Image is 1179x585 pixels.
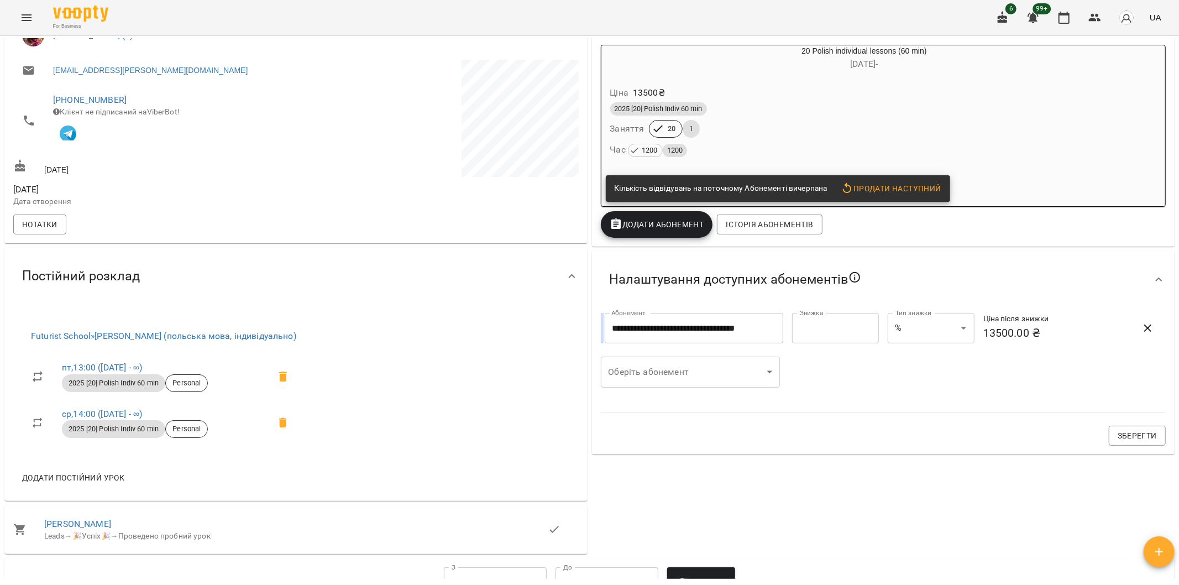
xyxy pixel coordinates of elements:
[53,65,248,76] a: [EMAIL_ADDRESS][PERSON_NAME][DOMAIN_NAME]
[11,157,296,177] div: [DATE]
[13,183,294,196] span: [DATE]
[44,519,111,529] a: [PERSON_NAME]
[1005,3,1016,14] span: 6
[610,121,644,137] h6: Заняття
[22,471,124,484] span: Додати постійний урок
[166,378,207,388] span: Personal
[44,531,548,542] div: Leads 🎉Успіх🎉 Проведено пробний урок
[1033,3,1051,14] span: 99+
[654,45,1075,72] div: 20 Polish individual lessons (60 min)
[1118,429,1157,442] span: Зберегти
[637,144,662,156] span: 1200
[683,124,700,134] span: 1
[18,468,129,488] button: Додати постійний урок
[1119,10,1134,25] img: avatar_s.png
[592,251,1175,309] div: Налаштування доступних абонементів
[1150,12,1161,23] span: UA
[841,182,941,195] span: Продати наступний
[610,104,707,114] span: 2025 [20] Polish Indiv 60 min
[663,144,688,156] span: 1200
[888,313,974,344] div: %
[62,378,165,388] span: 2025 [20] Polish Indiv 60 min
[610,85,629,101] h6: Ціна
[13,196,294,207] p: Дата створення
[53,117,83,147] button: Клієнт підписаний на VooptyBot
[610,271,862,289] span: Налаштування доступних абонементів
[270,363,296,390] span: Видалити приватний урок Дарія Петрук (польська мова, індивідуально) пт 13:00 клієнта Дмитро Кучер...
[111,531,118,540] span: →
[633,86,665,100] p: 13500 ₴
[22,218,57,231] span: Нотатки
[270,410,296,436] span: Видалити приватний урок Дарія Петрук (польська мова, індивідуально) ср 14:00 клієнта Дмитро Кучер...
[983,325,1118,342] h6: 13500.00 ₴
[610,142,688,158] h6: Час
[836,179,946,199] button: Продати наступний
[62,424,165,434] span: 2025 [20] Polish Indiv 60 min
[13,215,66,234] button: Нотатки
[850,59,878,69] span: [DATE] -
[601,45,654,72] div: 20 Polish individual lessons (60 min)
[53,6,108,22] img: Voopty Logo
[726,218,813,231] span: Історія абонементів
[53,23,108,30] span: For Business
[13,4,40,31] button: Menu
[717,215,822,234] button: Історія абонементів
[4,248,588,305] div: Постійний розклад
[601,211,713,238] button: Додати Абонемент
[65,531,72,540] span: →
[601,45,1075,171] button: 20 Polish individual lessons (60 min)[DATE]- Ціна13500₴2025 [20] Polish Indiv 60 minЗаняття201Час...
[166,424,207,434] span: Personal
[53,107,180,116] span: Клієнт не підписаний на ViberBot!
[53,30,133,40] a: [PERSON_NAME] (п)
[1109,426,1166,446] button: Зберегти
[610,218,704,231] span: Додати Абонемент
[22,268,140,285] span: Постійний розклад
[62,362,142,373] a: пт,13:00 ([DATE] - ∞)
[848,271,862,284] svg: Якщо не обрано жодного, клієнт зможе побачити всі публічні абонементи
[661,124,682,134] span: 20
[60,126,76,142] img: Telegram
[601,357,780,388] div: ​
[983,313,1118,325] h6: Ціна після знижки
[62,409,142,419] a: ср,14:00 ([DATE] - ∞)
[615,179,827,199] div: Кількість відвідувань на поточному Абонементі вичерпана
[31,331,296,341] a: Futurist School»[PERSON_NAME] (польська мова, індивідуально)
[53,95,127,105] a: [PHONE_NUMBER]
[1145,7,1166,28] button: UA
